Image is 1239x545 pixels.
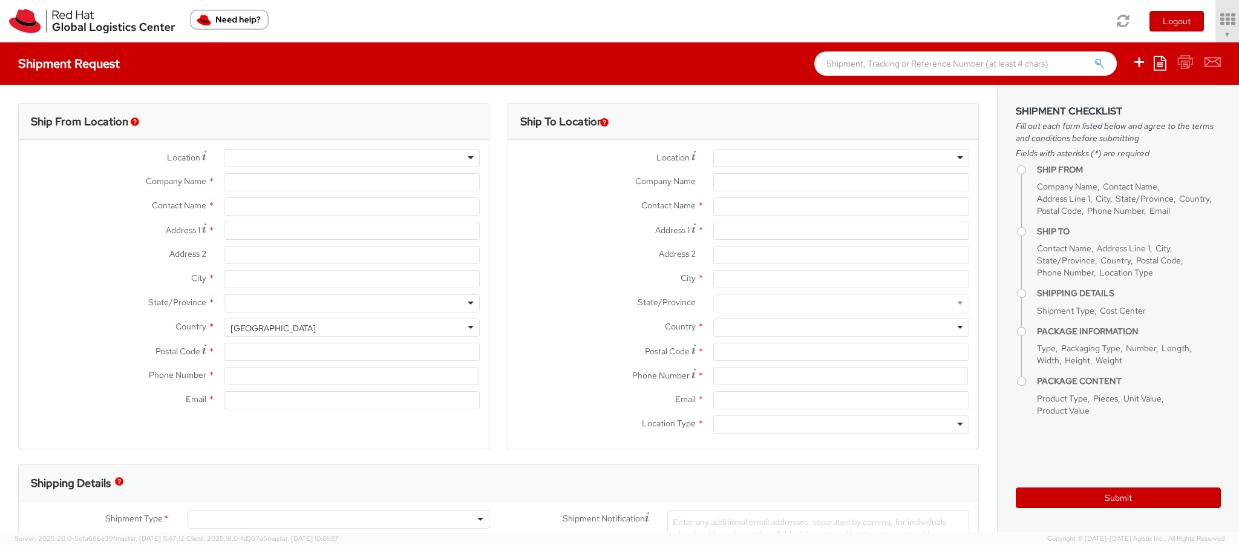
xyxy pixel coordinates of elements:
span: Location [167,152,200,163]
span: Phone Number [149,369,206,380]
span: Company Name [635,176,696,187]
span: Weight [1096,355,1122,366]
h3: Ship From Location [31,116,128,128]
span: Contact Name [152,200,206,211]
h3: Shipment Checklist [1016,106,1221,117]
span: Contact Name [1103,181,1157,192]
span: Postal Code [645,346,690,357]
span: Email [186,394,206,405]
img: rh-logistics-00dfa346123c4ec078e1.svg [9,9,175,33]
span: Location [656,152,690,163]
span: Contact Name [641,200,696,211]
h4: Ship From [1037,165,1221,174]
span: Unit Value [1123,393,1162,404]
span: Shipment Notification [563,512,645,525]
span: Number [1126,343,1156,354]
span: Address 2 [169,248,206,259]
span: Product Type [1037,393,1088,404]
span: City [681,272,696,283]
button: Need help? [190,10,269,30]
div: [GEOGRAPHIC_DATA] [230,322,316,334]
span: Server: 2025.20.0-5efa686e39f [15,534,185,543]
span: Address Line 1 [1097,243,1150,254]
span: Phone Number [1087,205,1144,216]
span: Packaging Type [1061,343,1120,354]
span: Length [1162,343,1189,354]
span: State/Province [148,297,206,308]
span: ▼ [1224,30,1231,39]
span: Client: 2025.18.0-fd567a5 [186,534,339,543]
h4: Ship To [1037,227,1221,236]
span: State/Province [1037,255,1095,266]
span: Country [175,321,206,332]
span: Fields with asterisks (*) are required [1016,147,1221,159]
span: Email [1149,205,1170,216]
span: Shipment Type [1037,305,1094,316]
span: City [191,272,206,283]
span: Postal Code [1037,205,1082,216]
h4: Package Information [1037,327,1221,336]
span: State/Province [1116,193,1174,204]
span: Copyright © [DATE]-[DATE] Agistix Inc., All Rights Reserved [1047,534,1224,544]
span: State/Province [638,297,696,308]
span: Product Value [1037,405,1090,416]
span: Company Name [146,176,206,187]
h3: Ship To Location [520,116,603,128]
span: Shipment Type [105,512,163,526]
button: Logout [1149,11,1204,31]
input: Shipment, Tracking or Reference Number (at least 4 chars) [814,51,1117,76]
span: Location Type [642,418,696,429]
span: City [1156,243,1170,254]
span: Postal Code [1136,255,1181,266]
span: Cost Center [1100,305,1146,316]
span: Fill out each form listed below and agree to the terms and conditions before submitting [1016,120,1221,144]
span: Phone Number [632,370,690,381]
span: Country [1179,193,1209,204]
h4: Shipment Request [18,57,120,70]
span: master, [DATE] 11:47:12 [116,534,185,543]
span: Company Name [1037,181,1097,192]
span: Contact Name [1037,243,1091,254]
span: City [1096,193,1110,204]
span: Height [1065,355,1090,366]
span: Address 2 [659,248,696,259]
span: Country [1100,255,1131,266]
span: Country [665,321,696,332]
span: Pieces [1093,393,1118,404]
button: Submit [1016,487,1221,508]
span: Location Type [1099,267,1153,278]
span: master, [DATE] 10:01:07 [267,534,339,543]
span: Email [675,394,696,405]
h3: Shipping Details [31,477,111,489]
span: Postal Code [155,346,200,357]
span: Width [1037,355,1059,366]
span: Address 1 [166,225,200,236]
span: Address 1 [655,225,690,236]
h4: Package Content [1037,377,1221,386]
h4: Shipping Details [1037,289,1221,298]
span: Type [1037,343,1056,354]
span: Phone Number [1037,267,1094,278]
span: Address Line 1 [1037,193,1090,204]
